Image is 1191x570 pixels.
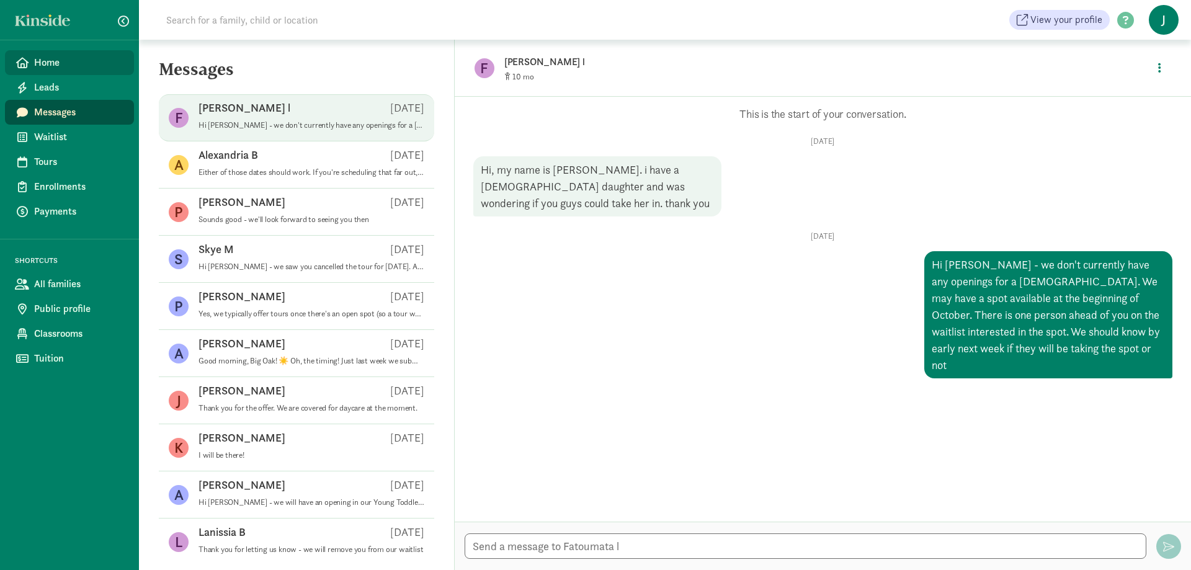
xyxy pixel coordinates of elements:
figure: F [475,58,494,78]
figure: J [169,391,189,411]
div: Hi [PERSON_NAME] - we don't currently have any openings for a [DEMOGRAPHIC_DATA]. We may have a s... [924,251,1172,378]
span: Waitlist [34,130,124,145]
span: Home [34,55,124,70]
span: 10 [512,71,534,82]
figure: A [169,155,189,175]
span: J [1149,5,1179,35]
a: Leads [5,75,134,100]
p: [PERSON_NAME] [198,336,285,351]
p: I will be there! [198,450,424,460]
span: Enrollments [34,179,124,194]
p: Lanissia B [198,525,246,540]
p: [PERSON_NAME] [198,195,285,210]
p: [DATE] [390,430,424,445]
a: Public profile [5,296,134,321]
p: This is the start of your conversation. [473,107,1172,122]
p: [PERSON_NAME] [198,383,285,398]
figure: K [169,438,189,458]
span: Payments [34,204,124,219]
figure: A [169,344,189,363]
iframe: Chat Widget [1129,510,1191,570]
p: Yes, we typically offer tours once there's an open spot (so a tour would most likely happen somet... [198,309,424,319]
figure: A [169,485,189,505]
figure: L [169,532,189,552]
p: [DATE] [390,195,424,210]
a: Classrooms [5,321,134,346]
input: Search for a family, child or location [159,7,507,32]
p: Alexandria B [198,148,258,163]
p: [DATE] [390,148,424,163]
span: Leads [34,80,124,95]
a: Tuition [5,346,134,371]
a: Enrollments [5,174,134,199]
span: All families [34,277,124,292]
a: View your profile [1009,10,1110,30]
p: [DATE] [390,336,424,351]
p: [PERSON_NAME] [198,478,285,492]
p: [DATE] [390,478,424,492]
span: Tuition [34,351,124,366]
a: Home [5,50,134,75]
a: Waitlist [5,125,134,149]
p: Good morning, Big Oak! ☀️ Oh, the timing! Just last week we submitted our check to start at [GEOG... [198,356,424,366]
a: Messages [5,100,134,125]
p: Hi [PERSON_NAME] - we saw you cancelled the tour for [DATE]. Are you still interested in touring ... [198,262,424,272]
p: [DATE] [390,383,424,398]
a: Payments [5,199,134,224]
a: All families [5,272,134,296]
figure: F [169,108,189,128]
p: Thank you for letting us know - we will remove you from our waitlist [198,545,424,554]
span: Public profile [34,301,124,316]
p: Hi [PERSON_NAME] - we will have an opening in our Young Toddler room starting [DATE]. Are you sti... [198,497,424,507]
p: [PERSON_NAME] l [198,100,290,115]
figure: P [169,202,189,222]
p: [DATE] [390,242,424,257]
figure: S [169,249,189,269]
span: View your profile [1030,12,1102,27]
div: Hi, my name is [PERSON_NAME]. i have a [DEMOGRAPHIC_DATA] daughter and was wondering if you guys ... [473,156,721,216]
a: Tours [5,149,134,174]
p: Either of those dates should work. If you're scheduling that far out, you should be able to set u... [198,167,424,177]
span: Classrooms [34,326,124,341]
span: Tours [34,154,124,169]
p: [DATE] [390,289,424,304]
figure: P [169,296,189,316]
p: Sounds good - we'll look forward to seeing you then [198,215,424,225]
span: Messages [34,105,124,120]
p: [DATE] [390,525,424,540]
p: [DATE] [473,231,1172,241]
p: Thank you for the offer. We are covered for daycare at the moment. [198,403,424,413]
p: [DATE] [473,136,1172,146]
p: [PERSON_NAME] [198,289,285,304]
h5: Messages [139,60,454,89]
p: Hi [PERSON_NAME] - we don't currently have any openings for a [DEMOGRAPHIC_DATA]. We may have a s... [198,120,424,130]
p: [DATE] [390,100,424,115]
p: Skye M [198,242,234,257]
p: [PERSON_NAME] l [504,53,895,71]
p: [PERSON_NAME] [198,430,285,445]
